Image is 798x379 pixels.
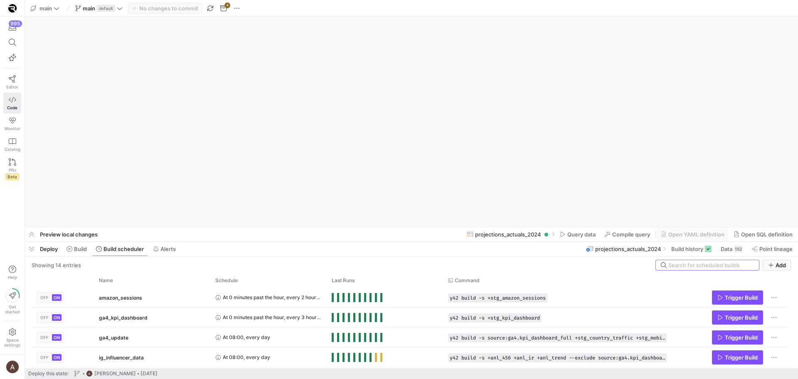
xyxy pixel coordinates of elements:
[99,308,148,327] span: ga4_kpi_dashboard
[671,246,703,252] span: Build history
[748,242,796,256] button: Point lineage
[99,328,128,347] span: ga4_update
[668,262,754,268] input: Search for scheduled builds
[32,262,81,268] div: Showing 14 entries
[92,242,148,256] button: Build scheduler
[40,315,49,320] span: OFF
[40,295,49,300] span: OFF
[32,347,788,367] div: Press SPACE to select this row.
[99,288,142,308] span: amazon_sessions
[39,5,52,12] span: main
[74,246,87,252] span: Build
[776,262,786,268] span: Add
[99,348,144,367] span: ig_influencer_data
[717,242,746,256] button: Data152
[725,334,758,341] span: Trigger Build
[99,278,113,283] span: Name
[54,295,60,300] span: ON
[5,126,20,131] span: Monitor
[223,347,270,367] span: At 08:00, every day
[32,308,788,327] div: Press SPACE to select this row.
[40,335,49,340] span: OFF
[32,327,788,347] div: Press SPACE to select this row.
[601,227,654,241] button: Compile query
[54,335,60,340] span: ON
[5,304,20,314] span: Get started
[567,231,596,238] span: Query data
[97,5,115,12] span: default
[7,275,17,280] span: Help
[730,227,796,241] button: Open SQL definition
[103,246,144,252] span: Build scheduler
[40,246,58,252] span: Deploy
[763,260,791,271] button: Add
[595,246,661,252] span: projections_actuals_2024
[3,72,21,93] a: Editor
[759,246,793,252] span: Point lineage
[734,246,743,252] div: 152
[3,113,21,134] a: Monitor
[28,3,62,14] button: main
[140,371,158,377] span: [DATE]
[741,231,793,238] span: Open SQL definition
[3,1,21,15] a: https://storage.googleapis.com/y42-prod-data-exchange/images/9vP1ZiGb3SDtS36M2oSqLE2NxN9MAbKgqIYc...
[3,134,21,155] a: Catalog
[3,358,21,376] button: https://lh3.googleusercontent.com/a/AEdFTp4_8LqxRyxVUtC19lo4LS2NU-n5oC7apraV2tR5=s96-c
[3,262,21,283] button: Help
[32,288,788,308] div: Press SPACE to select this row.
[73,3,125,14] button: maindefault
[3,20,21,35] button: 995
[54,355,60,360] span: ON
[5,147,20,152] span: Catalog
[149,242,180,256] button: Alerts
[450,315,540,321] span: y42 build -s +stg_kpi_dashboard
[63,242,91,256] button: Build
[223,288,322,307] span: At 0 minutes past the hour, every 2 hours, every day
[83,5,95,12] span: main
[5,173,19,180] span: Beta
[6,360,19,374] img: https://lh3.googleusercontent.com/a/AEdFTp4_8LqxRyxVUtC19lo4LS2NU-n5oC7apraV2tR5=s96-c
[475,231,541,238] span: projections_actuals_2024
[223,327,270,347] span: At 08:00, every day
[9,167,16,172] span: PRs
[667,242,715,256] button: Build history
[6,84,18,89] span: Editor
[721,246,732,252] span: Data
[40,355,49,360] span: OFF
[612,231,650,238] span: Compile query
[28,371,69,377] span: Deploy this state:
[725,354,758,361] span: Trigger Build
[455,278,480,283] span: Command
[450,355,665,361] span: y42 build -s +anl_456 +anl_ir +anl_trend --exclude source:ga4.kpi_dashboard_full
[72,368,160,379] button: https://lh3.googleusercontent.com/a/AEdFTp4_8LqxRyxVUtC19lo4LS2NU-n5oC7apraV2tR5=s96-c[PERSON_NAM...
[3,285,21,317] button: Getstarted
[450,335,665,341] span: y42 build -s source:ga4.kpi_dashboard_full +stg_country_traffic +stg_mobile_sessions
[450,295,546,301] span: y42 build -s +stg_amazon_sessions
[712,350,763,364] button: Trigger Build
[3,155,21,183] a: PRsBeta
[7,105,17,110] span: Code
[556,227,599,241] button: Query data
[725,294,758,301] span: Trigger Build
[3,325,21,351] a: Spacesettings
[3,93,21,113] a: Code
[8,4,17,12] img: https://storage.googleapis.com/y42-prod-data-exchange/images/9vP1ZiGb3SDtS36M2oSqLE2NxN9MAbKgqIYc...
[332,278,355,283] span: Last Runs
[712,290,763,305] button: Trigger Build
[94,371,136,377] span: [PERSON_NAME]
[4,337,20,347] span: Space settings
[725,314,758,321] span: Trigger Build
[712,330,763,345] button: Trigger Build
[9,20,22,27] div: 995
[223,308,322,327] span: At 0 minutes past the hour, every 3 hours, every day
[160,246,176,252] span: Alerts
[86,370,93,377] img: https://lh3.googleusercontent.com/a/AEdFTp4_8LqxRyxVUtC19lo4LS2NU-n5oC7apraV2tR5=s96-c
[40,231,98,238] span: Preview local changes
[215,278,238,283] span: Schedule
[54,315,60,320] span: ON
[712,310,763,325] button: Trigger Build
